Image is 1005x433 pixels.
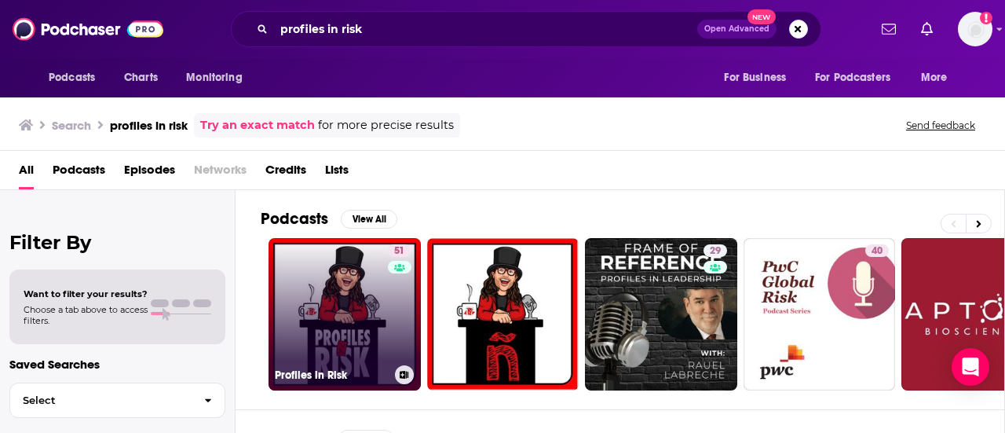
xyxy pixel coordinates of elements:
[341,210,397,229] button: View All
[875,16,902,42] a: Show notifications dropdown
[269,238,421,391] a: 51Profiles in Risk
[9,231,225,254] h2: Filter By
[9,357,225,372] p: Saved Searches
[710,244,721,259] span: 29
[261,209,397,229] a: PodcastsView All
[261,209,328,229] h2: Podcasts
[24,304,148,326] span: Choose a tab above to access filters.
[744,238,896,391] a: 40
[24,288,148,299] span: Want to filter your results?
[958,12,992,46] button: Show profile menu
[52,118,91,133] h3: Search
[697,20,777,39] button: Open AdvancedNew
[325,157,349,189] a: Lists
[952,348,989,386] div: Open Intercom Messenger
[9,383,225,418] button: Select
[124,157,175,189] a: Episodes
[394,244,404,259] span: 51
[713,63,806,93] button: open menu
[724,67,786,89] span: For Business
[19,157,34,189] a: All
[921,67,948,89] span: More
[13,14,163,44] img: Podchaser - Follow, Share and Rate Podcasts
[980,12,992,24] svg: Add a profile image
[186,67,242,89] span: Monitoring
[585,238,737,391] a: 29
[175,63,262,93] button: open menu
[703,244,727,257] a: 29
[10,395,192,405] span: Select
[872,244,883,259] span: 40
[114,63,167,93] a: Charts
[704,25,769,33] span: Open Advanced
[274,17,697,42] input: Search podcasts, credits, & more...
[958,12,992,46] img: User Profile
[388,244,411,257] a: 51
[958,12,992,46] span: Logged in as juliannem
[194,157,247,189] span: Networks
[275,369,389,382] h3: Profiles in Risk
[915,16,939,42] a: Show notifications dropdown
[318,116,454,134] span: for more precise results
[865,244,889,257] a: 40
[53,157,105,189] a: Podcasts
[38,63,115,93] button: open menu
[815,67,890,89] span: For Podcasters
[110,118,188,133] h3: profiles in risk
[747,9,776,24] span: New
[901,119,980,132] button: Send feedback
[265,157,306,189] a: Credits
[124,67,158,89] span: Charts
[805,63,913,93] button: open menu
[231,11,821,47] div: Search podcasts, credits, & more...
[200,116,315,134] a: Try an exact match
[910,63,967,93] button: open menu
[49,67,95,89] span: Podcasts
